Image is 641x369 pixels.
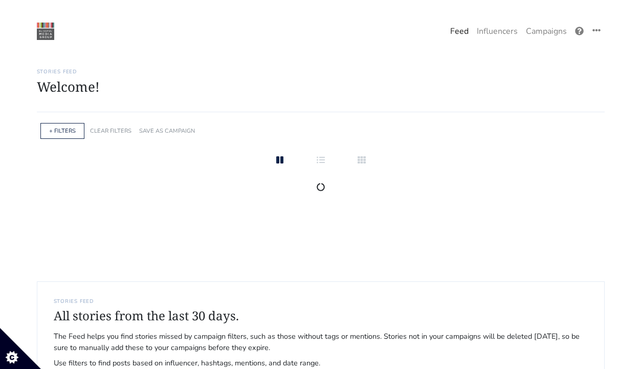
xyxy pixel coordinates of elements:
[54,298,588,304] h6: STORIES FEED
[522,21,571,42] a: Campaigns
[37,69,605,75] h6: Stories Feed
[473,21,522,42] a: Influencers
[54,309,588,323] h4: All stories from the last 30 days.
[139,127,195,135] a: SAVE AS CAMPAIGN
[54,331,588,353] span: The Feed helps you find stories missed by campaign filters, such as those without tags or mention...
[54,358,588,369] span: Use filters to find posts based on influencer, hashtags, mentions, and date range.
[37,23,54,40] img: 22:22:48_1550874168
[90,127,131,135] a: CLEAR FILTERS
[446,21,473,42] a: Feed
[37,79,605,95] h1: Welcome!
[49,127,76,135] a: + FILTERS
